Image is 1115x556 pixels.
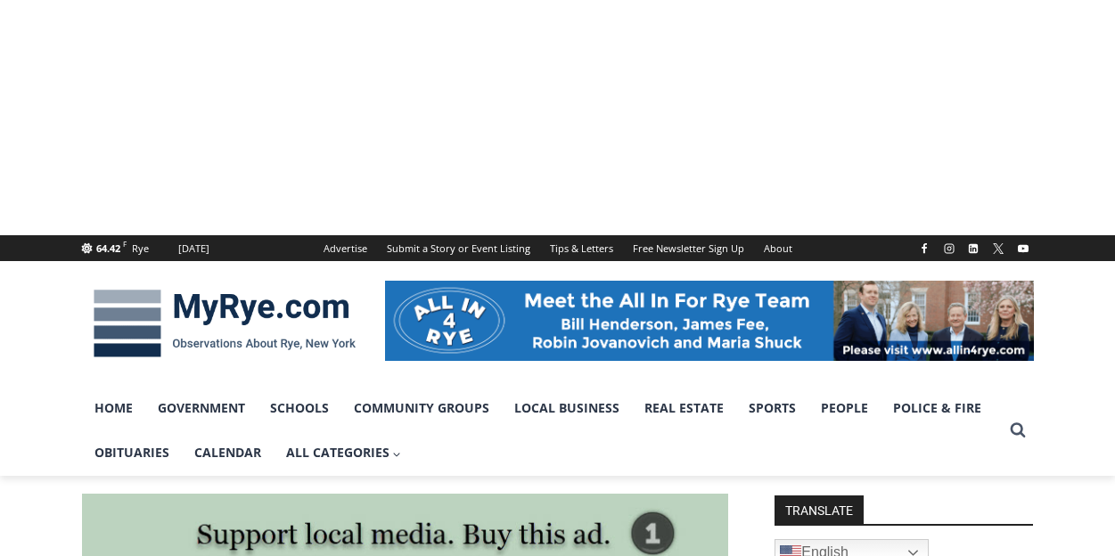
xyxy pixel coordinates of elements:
[808,386,881,430] a: People
[963,238,984,259] a: Linkedin
[182,430,274,475] a: Calendar
[775,495,864,524] strong: TRANSLATE
[96,241,120,255] span: 64.42
[82,277,367,370] img: MyRye.com
[132,241,149,257] div: Rye
[632,386,736,430] a: Real Estate
[988,238,1009,259] a: X
[1013,238,1034,259] a: YouTube
[754,235,802,261] a: About
[914,238,935,259] a: Facebook
[736,386,808,430] a: Sports
[314,235,802,261] nav: Secondary Navigation
[274,430,414,475] a: All Categories
[1002,414,1034,446] button: View Search Form
[82,386,145,430] a: Home
[286,443,402,462] span: All Categories
[82,386,1002,476] nav: Primary Navigation
[385,281,1034,361] img: All in for Rye
[258,386,341,430] a: Schools
[145,386,258,430] a: Government
[123,239,127,249] span: F
[341,386,502,430] a: Community Groups
[939,238,960,259] a: Instagram
[540,235,623,261] a: Tips & Letters
[377,235,540,261] a: Submit a Story or Event Listing
[82,430,182,475] a: Obituaries
[881,386,994,430] a: Police & Fire
[314,235,377,261] a: Advertise
[623,235,754,261] a: Free Newsletter Sign Up
[502,386,632,430] a: Local Business
[178,241,209,257] div: [DATE]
